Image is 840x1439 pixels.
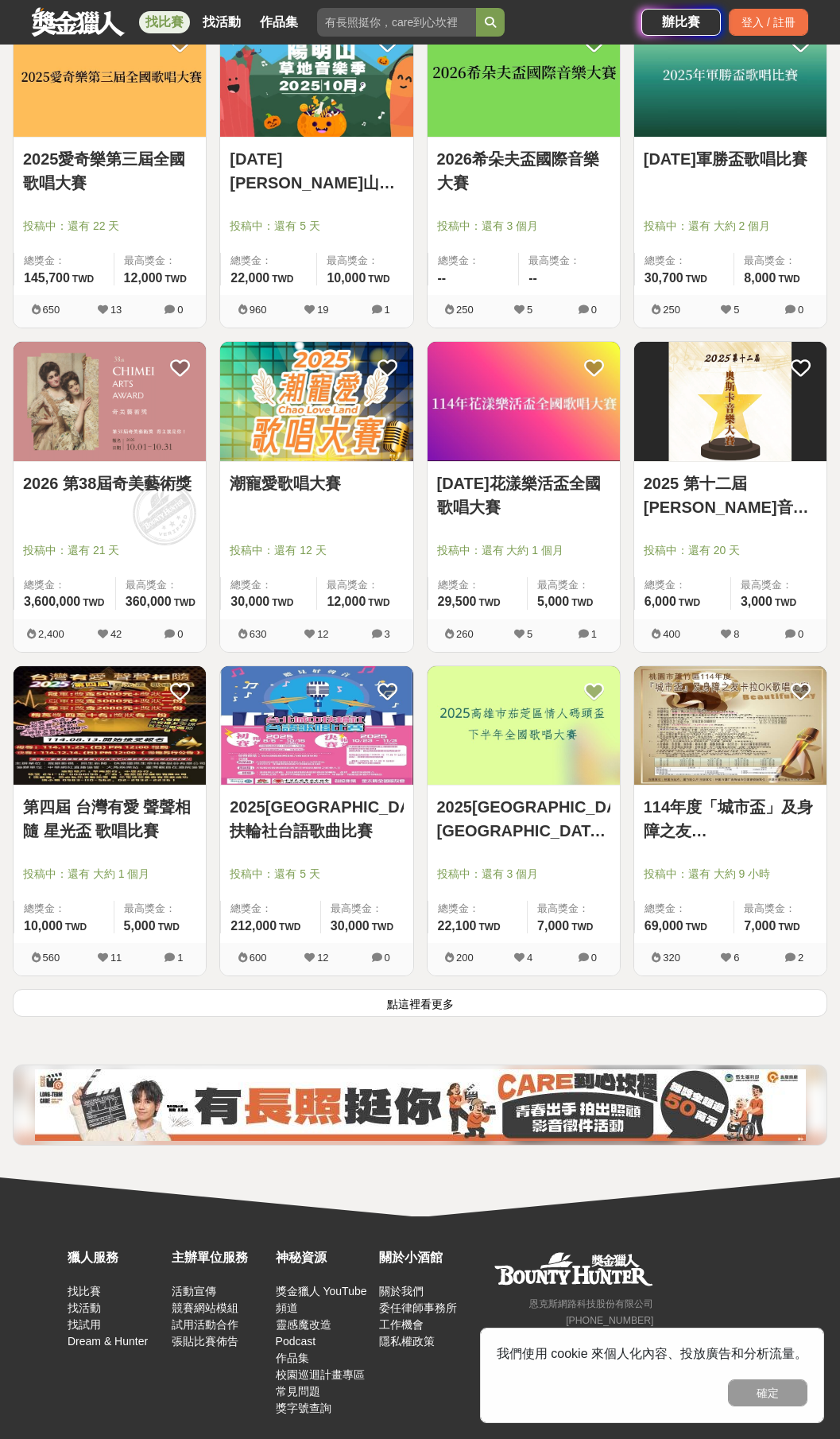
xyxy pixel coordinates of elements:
span: 6,000 [645,595,676,608]
a: Cover Image [14,666,206,786]
span: TWD [478,921,500,933]
a: 競賽網站模組 [172,1301,238,1314]
span: 30,000 [230,595,269,608]
span: TWD [679,597,700,608]
img: Cover Image [428,342,620,461]
span: 212,000 [230,919,277,933]
a: [DATE]軍勝盃歌唱比賽 [644,147,817,171]
a: 2025[GEOGRAPHIC_DATA][GEOGRAPHIC_DATA]情人碼頭盃下半年全國歌唱大賽 [437,795,610,843]
input: 有長照挺你，care到心坎裡！青春出手，拍出照顧 影音徵件活動 [317,8,476,37]
span: 投稿中：還有 3 個月 [437,218,610,235]
span: TWD [272,597,293,608]
span: 0 [591,304,597,316]
span: 0 [798,628,803,640]
span: 總獎金： [24,253,104,269]
span: 5,000 [124,919,156,933]
span: 360,000 [126,595,172,608]
span: 4 [527,952,532,964]
span: 10,000 [327,271,366,285]
span: TWD [571,597,593,608]
img: Cover Image [220,342,412,461]
span: 30,700 [645,271,683,285]
a: 靈感魔改造 Podcast [276,1318,331,1348]
a: 2025 第十二屆[PERSON_NAME]音樂大賽 [644,471,817,519]
span: 5,000 [537,595,569,608]
span: 0 [385,952,390,964]
span: 最高獎金： [537,901,610,917]
a: 隱私權政策 [379,1335,435,1348]
span: TWD [83,597,104,608]
span: 22,100 [438,919,477,933]
span: TWD [778,273,799,285]
span: 投稿中：還有 21 天 [23,542,196,559]
span: 5 [527,304,532,316]
span: 200 [456,952,474,964]
span: 總獎金： [438,901,518,917]
a: 委任律師事務所 [379,1301,457,1314]
a: Cover Image [220,666,412,786]
span: -- [528,271,537,285]
span: -- [438,271,447,285]
span: 總獎金： [438,577,518,593]
a: 2026希朵夫盃國際音樂大賽 [437,147,610,195]
span: 總獎金： [230,901,311,917]
span: TWD [174,597,195,608]
span: 0 [798,304,803,316]
span: 650 [43,304,60,316]
span: 13 [110,304,122,316]
img: Cover Image [14,342,206,461]
span: TWD [279,921,300,933]
span: 總獎金： [230,577,307,593]
span: 12 [317,628,328,640]
span: TWD [778,921,799,933]
button: 點這裡看更多 [13,989,827,1017]
span: 42 [110,628,122,640]
span: 3,600,000 [24,595,80,608]
span: 19 [317,304,328,316]
span: 8 [734,628,739,640]
span: 0 [177,304,183,316]
a: Cover Image [428,18,620,138]
div: 關於小酒館 [379,1248,475,1267]
span: 總獎金： [438,253,509,269]
span: 1 [385,304,390,316]
span: 總獎金： [24,901,104,917]
a: 潮寵愛歌唱大賽 [230,471,403,495]
span: TWD [775,597,796,608]
span: 投稿中：還有 5 天 [230,866,403,882]
a: Cover Image [634,18,826,138]
span: TWD [686,273,707,285]
span: 投稿中：還有 22 天 [23,218,196,235]
span: 7,000 [744,919,776,933]
span: 最高獎金： [327,253,403,269]
span: 總獎金： [645,901,725,917]
a: 校園巡迴計畫專區 [276,1368,365,1381]
a: 作品集 [254,11,304,33]
span: 600 [250,952,267,964]
a: 獎金獵人 YouTube 頻道 [276,1285,367,1314]
a: Cover Image [634,666,826,786]
span: TWD [571,921,593,933]
img: Cover Image [14,666,206,785]
a: 作品集 [276,1352,309,1364]
span: 5 [527,628,532,640]
span: 投稿中：還有 大約 2 個月 [644,218,817,235]
span: 630 [250,628,267,640]
span: 320 [663,952,680,964]
a: [DATE][PERSON_NAME]山音樂季歌唱比賽 [230,147,403,195]
span: 投稿中：還有 3 個月 [437,866,610,882]
span: 總獎金： [645,577,721,593]
span: 29,500 [438,595,477,608]
span: 投稿中：還有 12 天 [230,542,403,559]
span: 最高獎金： [528,253,610,269]
span: 1 [177,952,183,964]
span: 1 [591,628,597,640]
div: 主辦單位服務 [172,1248,268,1267]
div: 辦比賽 [641,9,721,36]
a: 試用活動合作 [172,1318,238,1331]
img: Cover Image [428,666,620,785]
span: 最高獎金： [124,901,197,917]
span: TWD [65,921,87,933]
button: 確定 [728,1379,807,1406]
